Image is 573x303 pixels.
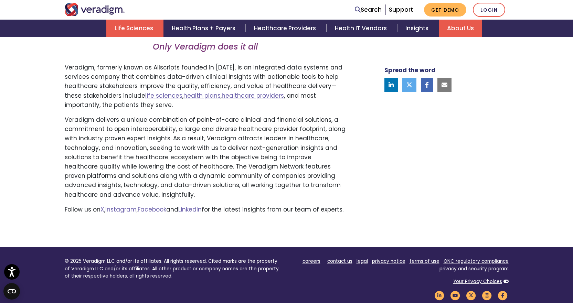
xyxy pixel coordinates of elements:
p: Veradigm, formerly known as Allscripts founded in [DATE], is an integrated data systems and servi... [65,63,346,110]
a: About Us [439,20,482,37]
a: privacy notice [372,258,405,264]
img: Veradigm logo [65,3,125,16]
a: Life Sciences [106,20,163,37]
a: Veradigm Facebook Link [497,292,509,299]
a: privacy and security program [439,266,509,272]
a: Login [473,3,505,17]
em: Only Veradigm does it all [153,41,258,52]
a: Healthcare Providers [246,20,326,37]
a: terms of use [410,258,439,264]
a: Health IT Vendors [327,20,397,37]
a: Veradigm Instagram Link [481,292,493,299]
a: X [100,205,104,214]
a: life sciences [145,91,182,100]
a: Support [389,6,413,14]
a: Get Demo [424,3,466,17]
p: Veradigm delivers a unique combination of point-of-care clinical and financial solutions, a commi... [65,115,346,199]
a: health plans [183,91,221,100]
a: Insights [397,20,439,37]
a: Veradigm Twitter Link [465,292,477,299]
a: healthcare providers [222,91,284,100]
a: Veradigm YouTube Link [449,292,461,299]
p: Follow us on , , and for the latest insights from our team of experts. [65,205,346,214]
a: Search [355,5,382,14]
a: Health Plans + Payers [163,20,246,37]
iframe: Drift Chat Widget [441,253,565,295]
a: Facebook [138,205,166,214]
strong: Spread the word [384,66,435,74]
a: Instagram [105,205,137,214]
p: © 2025 Veradigm LLC and/or its affiliates. All rights reserved. Cited marks are the property of V... [65,258,282,280]
a: legal [357,258,368,264]
button: Open CMP widget [3,283,20,300]
a: contact us [327,258,352,264]
a: Veradigm LinkedIn Link [434,292,445,299]
a: LinkedIn [178,205,202,214]
a: careers [303,258,320,264]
